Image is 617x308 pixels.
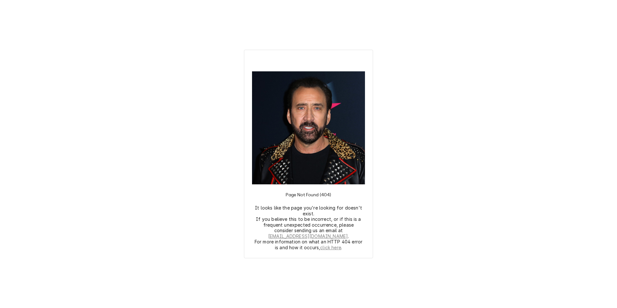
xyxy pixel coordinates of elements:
div: Logo and Instructions Container [252,58,365,250]
a: click here [320,245,341,251]
a: [EMAIL_ADDRESS][DOMAIN_NAME] [268,233,348,239]
div: Instructions [252,184,365,250]
p: If you believe this to be incorrect, or if this is a frequent unexpected occurrence, please consi... [254,216,363,239]
img: Logo [252,71,365,184]
h3: Page Not Found (404) [286,184,331,205]
p: For more information on what an HTTP 404 error is and how it occurs, . [254,239,363,250]
p: It looks like the page you're looking for doesn't exist. [254,205,363,216]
